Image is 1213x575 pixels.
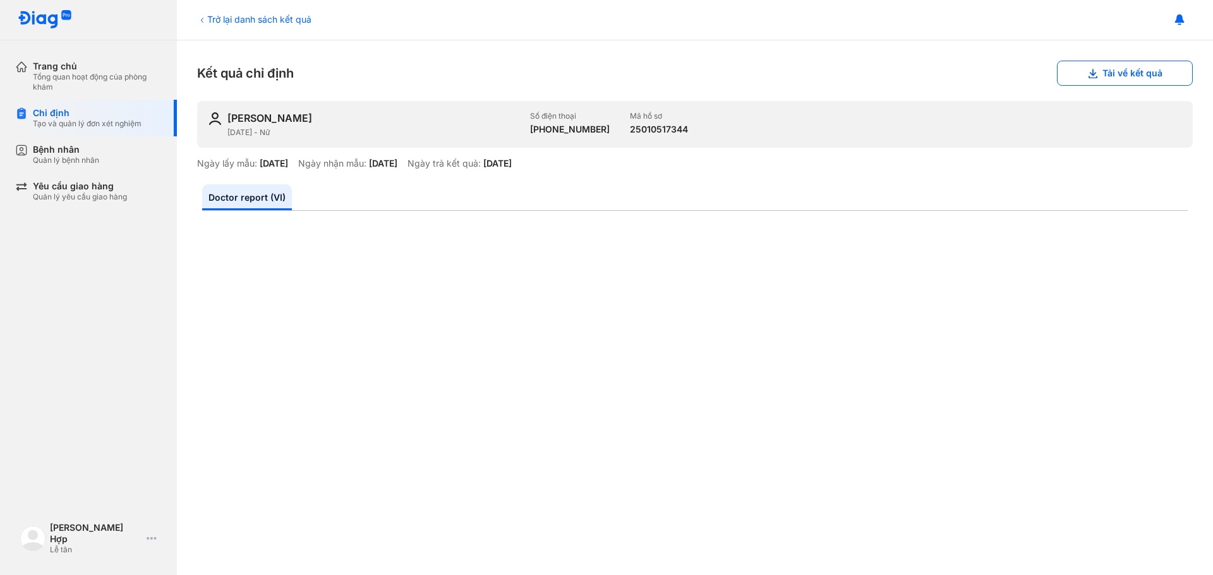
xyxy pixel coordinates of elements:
div: Ngày lấy mẫu: [197,158,257,169]
img: user-icon [207,111,222,126]
div: [PHONE_NUMBER] [530,124,610,135]
div: Ngày nhận mẫu: [298,158,366,169]
div: Ngày trả kết quả: [407,158,481,169]
div: Chỉ định [33,107,142,119]
div: 25010517344 [630,124,688,135]
div: Tổng quan hoạt động của phòng khám [33,72,162,92]
div: Số điện thoại [530,111,610,121]
div: [PERSON_NAME] [227,111,312,125]
button: Tải về kết quả [1057,61,1193,86]
a: Doctor report (VI) [202,184,292,210]
div: [DATE] [369,158,397,169]
div: [DATE] [260,158,288,169]
div: [DATE] - Nữ [227,127,520,138]
div: Quản lý yêu cầu giao hàng [33,192,127,202]
div: Yêu cầu giao hàng [33,181,127,192]
div: Lễ tân [50,545,142,555]
img: logo [20,526,45,551]
div: Trang chủ [33,61,162,72]
div: Trở lại danh sách kết quả [197,13,311,26]
img: logo [18,10,72,30]
div: [DATE] [483,158,512,169]
div: Kết quả chỉ định [197,61,1193,86]
div: Mã hồ sơ [630,111,688,121]
div: Quản lý bệnh nhân [33,155,99,165]
div: Bệnh nhân [33,144,99,155]
div: [PERSON_NAME] Hợp [50,522,142,545]
div: Tạo và quản lý đơn xét nghiệm [33,119,142,129]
